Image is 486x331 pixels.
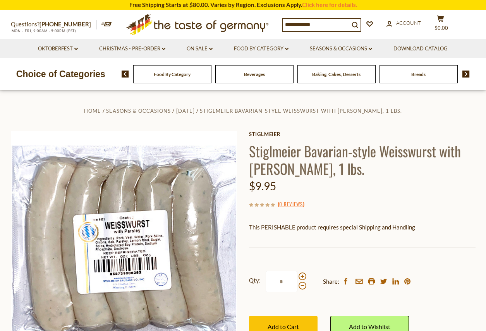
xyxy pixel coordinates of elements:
[154,71,191,77] a: Food By Category
[249,222,476,232] p: This PERISHABLE product requires special Shipping and Handling
[249,276,261,285] strong: Qty:
[122,71,129,78] img: previous arrow
[11,29,77,33] span: MON - FRI, 9:00AM - 5:00PM (EST)
[310,45,372,53] a: Seasons & Occasions
[411,71,426,77] a: Breads
[396,20,421,26] span: Account
[268,323,299,330] span: Add to Cart
[302,1,357,8] a: Click here for details.
[84,108,101,114] a: Home
[200,108,402,114] a: Stiglmeier Bavarian-style Weisswurst with [PERSON_NAME], 1 lbs.
[312,71,361,77] a: Baking, Cakes, Desserts
[249,131,476,137] a: Stiglmeier
[187,45,213,53] a: On Sale
[99,45,165,53] a: Christmas - PRE-ORDER
[278,200,304,208] span: ( )
[279,200,303,209] a: 0 Reviews
[429,15,452,34] button: $0.00
[434,25,448,31] span: $0.00
[11,19,97,29] p: Questions?
[323,277,339,286] span: Share:
[256,238,476,248] li: We will ship this product in heat-protective packaging and ice.
[244,71,265,77] a: Beverages
[462,71,470,78] img: next arrow
[386,19,421,28] a: Account
[39,21,91,28] a: [PHONE_NUMBER]
[249,142,476,177] h1: Stiglmeier Bavarian-style Weisswurst with [PERSON_NAME], 1 lbs.
[393,45,448,53] a: Download Catalog
[38,45,78,53] a: Oktoberfest
[266,271,297,292] input: Qty:
[249,179,276,193] span: $9.95
[234,45,289,53] a: Food By Category
[106,108,171,114] a: Seasons & Occasions
[176,108,195,114] a: [DATE]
